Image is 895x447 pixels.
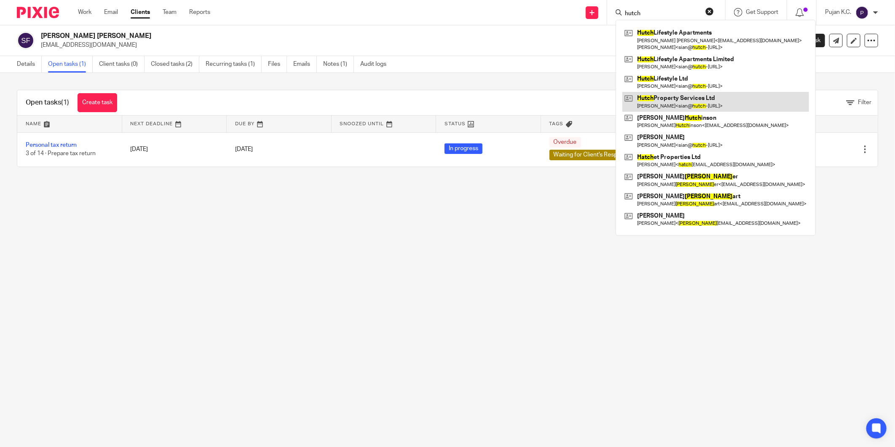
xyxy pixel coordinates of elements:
span: In progress [445,143,482,154]
a: Team [163,8,177,16]
input: Search [624,10,700,18]
span: Overdue [549,137,581,148]
a: Personal tax return [26,142,77,148]
td: [DATE] [122,132,227,167]
a: Closed tasks (2) [151,56,199,73]
a: Email [104,8,118,16]
a: Details [17,56,42,73]
span: 3 of 14 · Prepare tax return [26,151,96,157]
span: Get Support [746,9,778,15]
span: Snoozed Until [340,121,384,126]
a: Files [268,56,287,73]
span: Tags [549,121,564,126]
a: Reports [189,8,210,16]
span: Status [445,121,466,126]
span: Filter [858,100,871,105]
a: Client tasks (0) [99,56,145,73]
a: Audit logs [360,56,393,73]
p: Pujan K.C. [825,8,851,16]
img: svg%3E [17,32,35,49]
h1: Open tasks [26,98,69,107]
a: Notes (1) [323,56,354,73]
p: [EMAIL_ADDRESS][DOMAIN_NAME] [41,41,764,49]
span: Waiting for Client's Response. [549,150,636,160]
span: [DATE] [235,146,253,152]
h2: [PERSON_NAME] [PERSON_NAME] [41,32,619,40]
a: Emails [293,56,317,73]
button: Clear [705,7,714,16]
a: Create task [78,93,117,112]
span: (1) [61,99,69,106]
a: Work [78,8,91,16]
a: Recurring tasks (1) [206,56,262,73]
img: Pixie [17,7,59,18]
a: Clients [131,8,150,16]
img: svg%3E [855,6,869,19]
a: Open tasks (1) [48,56,93,73]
